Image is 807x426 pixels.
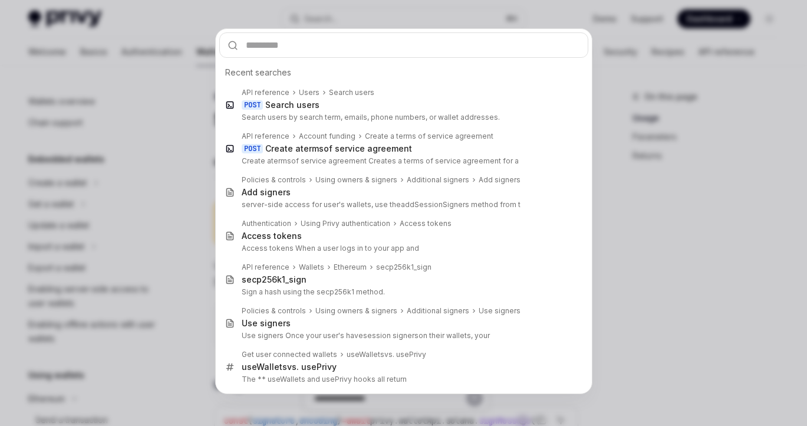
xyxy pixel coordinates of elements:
[400,219,452,228] div: Access tokens
[242,331,564,340] p: Use signers Once your user's have on their wallets, your
[242,175,306,185] div: Policies & controls
[329,88,374,97] div: Search users
[365,132,493,141] div: Create a terms of service agreement
[479,175,521,185] div: Add signers
[242,306,306,316] div: Policies & controls
[347,350,426,359] div: vs. usePrivy
[242,287,564,297] p: Sign a hash using the secp256k1 method.
[242,219,291,228] div: Authentication
[299,263,324,272] div: Wallets
[315,175,397,185] div: Using owners & signers
[479,306,521,316] div: Use signers
[242,200,564,209] p: server-side access for user's wallets, use the igners method from t
[334,263,367,272] div: Ethereum
[242,362,337,372] div: vs. usePrivy
[242,362,287,372] b: useWallets
[242,144,263,153] div: POST
[407,306,469,316] div: Additional signers
[225,67,291,78] span: Recent searches
[242,132,289,141] div: API reference
[242,375,564,384] p: The ** useWallets and usePrivy hooks all return
[242,156,564,166] p: Create a of service agreement Creates a terms of service agreement for a
[242,88,289,97] div: API reference
[242,100,263,110] div: POST
[301,219,390,228] div: Using Privy authentication
[363,331,419,340] b: session signers
[347,350,384,359] b: useWallets
[376,263,432,272] div: secp256k1_sign
[242,231,302,241] div: s
[299,88,319,97] div: Users
[242,231,297,241] b: Access token
[242,318,291,329] div: Use signers
[401,200,447,209] b: addSessionS
[265,100,319,110] div: Search users
[265,143,412,154] div: Create a of service agreement
[301,143,324,153] b: terms
[315,306,397,316] div: Using owners & signers
[242,350,337,359] div: Get user connected wallets
[242,274,262,284] b: secp
[242,113,564,122] p: Search users by search term, emails, phone numbers, or wallet addresses.
[242,274,307,285] div: 256k1_sign
[242,244,564,253] p: Access tokens When a user logs in to your app and
[242,263,289,272] div: API reference
[242,187,291,198] div: Add signers
[407,175,469,185] div: Additional signers
[299,132,355,141] div: Account funding
[271,156,291,165] b: terms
